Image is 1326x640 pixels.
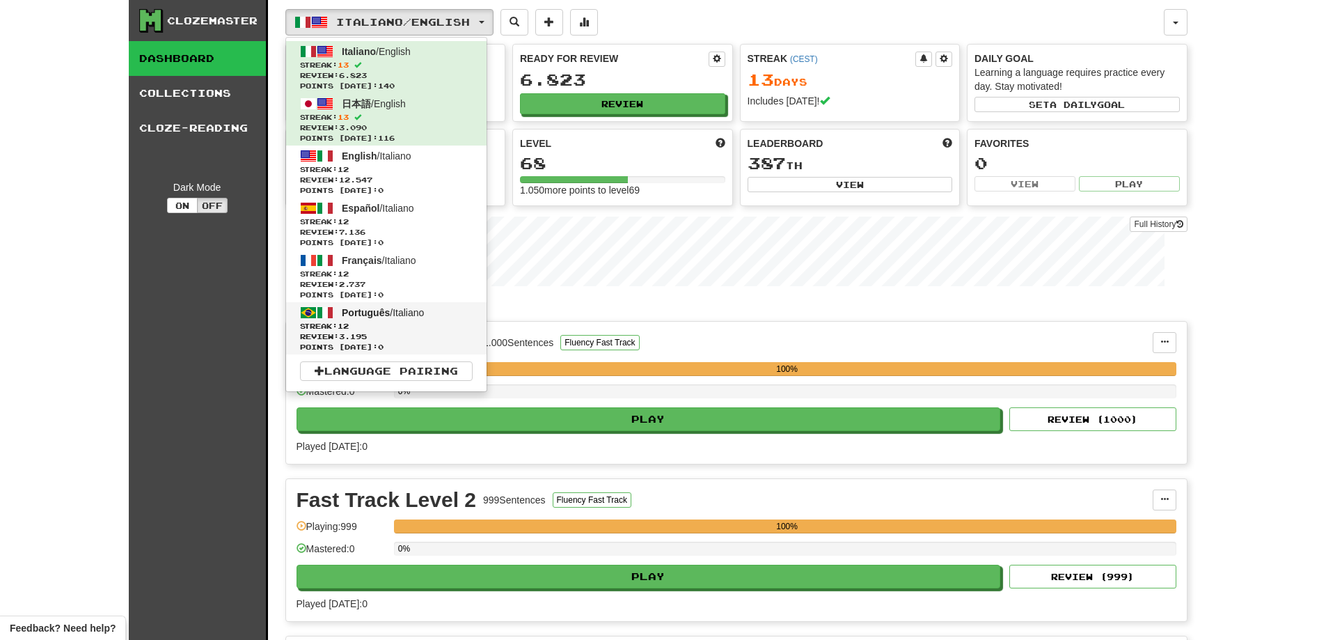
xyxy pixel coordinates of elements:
a: Language Pairing [300,361,473,381]
div: Ready for Review [520,52,709,65]
span: 387 [748,153,786,173]
button: Play [297,407,1001,431]
a: Cloze-Reading [129,111,266,146]
button: Fluency Fast Track [553,492,631,508]
span: / Italiano [342,150,411,162]
span: Review: 12.547 [300,175,473,185]
div: 999 Sentences [483,493,546,507]
span: Streak: [300,164,473,175]
span: Streak: [300,112,473,123]
span: Review: 6.823 [300,70,473,81]
div: 0 [974,155,1180,172]
button: Review (1000) [1009,407,1176,431]
span: 日本語 [342,98,371,109]
span: Level [520,136,551,150]
button: Play [297,565,1001,588]
span: / Italiano [342,203,414,214]
span: This week in points, UTC [942,136,952,150]
button: View [748,177,953,192]
a: English/ItalianoStreak:12 Review:12.547Points [DATE]:0 [286,146,487,198]
div: 100% [398,520,1176,533]
div: Day s [748,71,953,89]
a: Full History [1130,217,1187,232]
span: Italiano / English [336,16,470,28]
span: Open feedback widget [10,621,116,635]
button: Seta dailygoal [974,97,1180,112]
span: Review: 3.090 [300,123,473,133]
span: Streak: [300,321,473,331]
span: a daily [1050,100,1097,109]
a: Español/ItalianoStreak:12 Review:7.136Points [DATE]:0 [286,198,487,250]
span: / Italiano [342,255,416,266]
a: Italiano/EnglishStreak:13 Review:6.823Points [DATE]:140 [286,41,487,93]
button: Search sentences [500,9,528,36]
a: Français/ItalianoStreak:12 Review:2.737Points [DATE]:0 [286,250,487,302]
span: Review: 2.737 [300,279,473,290]
button: Add sentence to collection [535,9,563,36]
a: 日本語/EnglishStreak:13 Review:3.090Points [DATE]:116 [286,93,487,146]
span: 13 [338,61,349,69]
button: Review (999) [1009,565,1176,588]
span: Played [DATE]: 0 [297,598,368,609]
p: In Progress [285,300,1187,314]
a: Dashboard [129,41,266,76]
span: Streak: [300,217,473,227]
span: 12 [338,165,349,173]
div: Playing: 999 [297,520,387,543]
span: English [342,150,377,162]
div: 100% [398,362,1176,376]
span: / English [342,98,406,109]
div: Includes [DATE]! [748,94,953,108]
div: Fast Track Level 2 [297,490,477,510]
div: Clozemaster [167,14,258,28]
span: Leaderboard [748,136,823,150]
span: 12 [338,322,349,330]
span: Español [342,203,379,214]
button: View [974,176,1075,192]
span: / English [342,46,411,57]
button: Fluency Fast Track [560,335,639,350]
span: 13 [338,113,349,121]
button: Review [520,93,725,114]
div: Learning a language requires practice every day. Stay motivated! [974,65,1180,93]
div: Streak [748,52,916,65]
div: th [748,155,953,173]
button: On [167,198,198,213]
a: (CEST) [790,54,818,64]
span: Points [DATE]: 0 [300,290,473,300]
span: Streak: [300,60,473,70]
span: Review: 7.136 [300,227,473,237]
span: / Italiano [342,307,424,318]
span: 12 [338,217,349,226]
span: Points [DATE]: 0 [300,185,473,196]
span: Italiano [342,46,376,57]
div: Mastered: 0 [297,384,387,407]
span: Points [DATE]: 116 [300,133,473,143]
div: 1.000 Sentences [483,336,553,350]
span: Français [342,255,382,266]
div: Dark Mode [139,180,255,194]
span: Streak: [300,269,473,279]
div: 1.050 more points to level 69 [520,183,725,197]
div: Mastered: 0 [297,542,387,565]
span: Points [DATE]: 0 [300,237,473,248]
span: Review: 3.195 [300,331,473,342]
span: Português [342,307,390,318]
span: Played [DATE]: 0 [297,441,368,452]
button: Off [197,198,228,213]
button: Play [1079,176,1180,192]
div: Daily Goal [974,52,1180,65]
div: 68 [520,155,725,172]
span: Points [DATE]: 0 [300,342,473,352]
a: Collections [129,76,266,111]
span: Points [DATE]: 140 [300,81,473,91]
button: Italiano/English [285,9,494,36]
a: Português/ItalianoStreak:12 Review:3.195Points [DATE]:0 [286,302,487,354]
span: 13 [748,70,774,89]
span: 12 [338,270,349,278]
div: 6.823 [520,71,725,88]
div: Favorites [974,136,1180,150]
button: More stats [570,9,598,36]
